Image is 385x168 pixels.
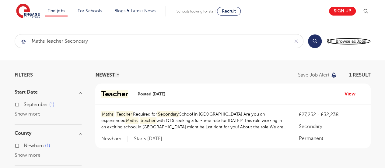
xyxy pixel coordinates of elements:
[157,111,180,117] mark: Secondary
[336,38,366,45] span: Browse all Jobs
[24,143,44,148] span: Newham
[15,152,40,158] button: Show more
[15,111,40,117] button: Show more
[24,143,28,147] input: Newham 1
[24,102,48,107] span: September
[138,91,165,97] span: Posted [DATE]
[101,136,128,142] span: Newham
[345,90,360,98] a: View
[101,111,287,130] p: Required for School in [GEOGRAPHIC_DATA] Are you an experienced with QTS seeking a full-time role...
[24,102,28,106] input: September 1
[299,123,364,130] p: Secondary
[140,117,156,124] mark: teacher
[298,73,337,77] button: Save job alert
[349,72,371,78] span: 1 result
[299,135,364,142] p: Permanent
[114,9,156,13] a: Blogs & Latest News
[101,90,128,98] mark: Teacher
[329,7,356,16] a: Sign up
[289,34,303,48] button: Clear
[15,34,303,48] div: Submit
[101,90,133,98] a: Teacher
[298,73,329,77] p: Save job alert
[49,102,54,107] span: 1
[15,73,33,77] span: Filters
[134,136,162,142] p: Starts [DATE]
[15,90,82,95] h3: Start Date
[125,117,139,124] mark: Maths
[308,34,322,48] button: Search
[78,9,102,13] a: For Schools
[299,111,364,118] p: £27,252 - £32,238
[47,9,65,13] a: Find jobs
[15,131,82,136] h3: County
[177,9,216,13] span: Schools looking for staff
[217,7,241,16] a: Recruit
[45,143,50,148] span: 1
[16,4,40,19] img: Engage Education
[15,34,289,48] input: Submit
[116,111,133,117] mark: Teacher
[327,38,371,45] a: Browse all Jobs
[222,9,236,13] span: Recruit
[101,111,115,117] mark: Maths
